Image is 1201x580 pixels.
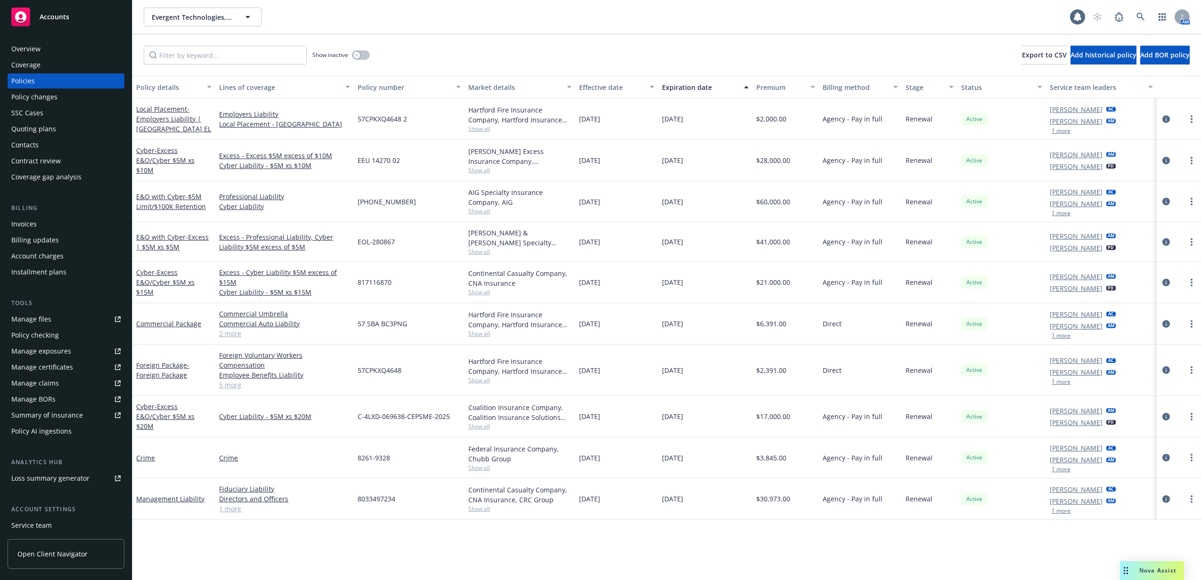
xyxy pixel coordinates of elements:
a: Service team [8,518,124,533]
span: Renewal [906,494,932,504]
span: 8261-9328 [358,453,390,463]
div: Manage exposures [11,344,71,359]
span: Agency - Pay in full [823,197,882,207]
span: Renewal [906,114,932,124]
span: Renewal [906,365,932,375]
span: Renewal [906,411,932,421]
div: Policy number [358,82,450,92]
span: [DATE] [662,237,683,247]
span: Add historical policy [1070,50,1136,59]
a: [PERSON_NAME] [1050,484,1103,494]
span: Show all [468,422,572,430]
span: - Excess E&O/Cyber $5M xs $10M [136,146,195,175]
a: Start snowing [1088,8,1107,26]
a: Cyber [136,146,195,175]
div: [PERSON_NAME] & [PERSON_NAME] Specialty Insurance Company, [PERSON_NAME] & [PERSON_NAME] ([GEOGRA... [468,228,572,248]
div: Hartford Fire Insurance Company, Hartford Insurance Group [468,310,572,330]
a: [PERSON_NAME] [1050,199,1103,209]
a: Cyber [136,268,195,297]
a: 2 more [219,329,350,338]
div: Lines of coverage [219,82,340,92]
span: Show all [468,288,572,296]
button: 1 more [1052,333,1070,338]
div: Invoices [11,217,37,232]
span: Agency - Pay in full [823,411,882,421]
div: Tools [8,298,124,308]
div: Hartford Fire Insurance Company, Hartford Insurance Group [468,105,572,125]
a: [PERSON_NAME] [1050,283,1103,293]
span: [DATE] [579,494,600,504]
a: E&O with Cyber [136,233,209,251]
button: Service team leaders [1046,76,1157,98]
div: Overview [11,41,41,56]
div: Summary of insurance [11,408,83,423]
button: 1 more [1052,508,1070,514]
span: Renewal [906,453,932,463]
span: Direct [823,365,842,375]
a: [PERSON_NAME] [1050,231,1103,241]
a: more [1186,113,1197,125]
a: Manage exposures [8,344,124,359]
a: Loss summary generator [8,471,124,486]
button: Policy details [132,76,215,98]
span: [DATE] [579,319,600,329]
span: Show inactive [312,51,348,59]
button: Stage [902,76,957,98]
span: 57CPKXQ4648 [358,365,401,375]
a: circleInformation [1160,113,1172,125]
div: Billing [8,203,124,213]
span: Evergent Technologies, Inc. [152,12,233,22]
a: [PERSON_NAME] [1050,418,1103,427]
a: Foreign Package [136,361,189,379]
a: more [1186,452,1197,463]
span: Renewal [906,155,932,165]
a: Professional Liability [219,192,350,201]
a: Management Liability [136,494,204,503]
div: Installment plans [11,265,66,280]
span: [DATE] [579,453,600,463]
a: Report a Bug [1110,8,1128,26]
div: Policies [11,73,35,89]
a: Directors and Officers [219,494,350,504]
a: more [1186,318,1197,330]
span: $2,000.00 [756,114,786,124]
a: Policy changes [8,89,124,105]
a: Billing updates [8,233,124,248]
div: Service team leaders [1050,82,1143,92]
span: [DATE] [579,197,600,207]
span: Active [965,238,984,246]
button: Effective date [575,76,658,98]
button: Premium [752,76,819,98]
a: Installment plans [8,265,124,280]
a: Manage certificates [8,360,124,375]
a: Search [1131,8,1150,26]
button: Add BOR policy [1140,46,1190,64]
a: [PERSON_NAME] [1050,367,1103,377]
span: Active [965,366,984,374]
span: Active [965,320,984,328]
span: [DATE] [662,411,683,421]
div: Coverage gap analysis [11,169,82,185]
div: Hartford Fire Insurance Company, Hartford Insurance Group [468,356,572,376]
a: [PERSON_NAME] [1050,187,1103,197]
div: [PERSON_NAME] Excess Insurance Company, [PERSON_NAME] Insurance Group, Amwins [468,146,572,166]
span: $3,845.00 [756,453,786,463]
div: Billing method [823,82,888,92]
span: Show all [468,376,572,384]
span: [DATE] [579,365,600,375]
span: [DATE] [579,114,600,124]
a: Crime [219,453,350,463]
a: Fiduciary Liability [219,484,350,494]
div: Manage BORs [11,392,56,407]
span: Active [965,412,984,421]
a: Commercial Package [136,319,201,328]
a: Excess - Professional Liability, Cyber Liability $5M excess of $5M [219,232,350,252]
a: 5 more [219,380,350,390]
div: Service team [11,518,52,533]
span: [DATE] [662,365,683,375]
span: - Excess E&O/Cyber $5M xs $20M [136,402,195,431]
a: [PERSON_NAME] [1050,105,1103,114]
a: Switch app [1153,8,1172,26]
div: Quoting plans [11,121,56,137]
